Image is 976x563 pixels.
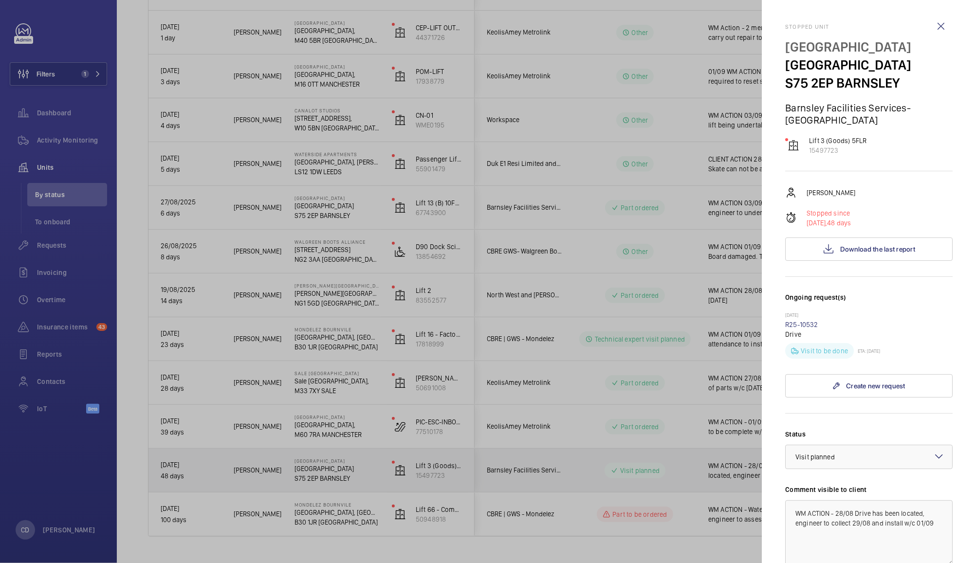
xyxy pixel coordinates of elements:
[809,136,866,145] p: Lift 3 (Goods) 5FLR
[785,429,953,439] label: Status
[785,312,953,320] p: [DATE]
[785,329,953,339] p: Drive
[785,374,953,398] a: Create new request
[807,218,851,228] p: 48 days
[785,74,953,92] p: S75 2EP BARNSLEY
[785,38,953,56] p: [GEOGRAPHIC_DATA]
[807,219,827,227] span: [DATE],
[807,188,855,198] p: [PERSON_NAME]
[785,23,953,30] h2: Stopped unit
[807,208,851,218] p: Stopped since
[854,348,880,354] p: ETA: [DATE]
[785,485,953,494] label: Comment visible to client
[788,140,799,151] img: elevator.svg
[801,346,848,356] p: Visit to be done
[785,56,953,74] p: [GEOGRAPHIC_DATA]
[840,245,915,253] span: Download the last report
[785,321,818,328] a: R25-10532
[809,145,866,155] p: 15497723
[785,237,953,261] button: Download the last report
[795,453,835,461] span: Visit planned
[785,102,953,126] p: Barnsley Facilities Services- [GEOGRAPHIC_DATA]
[785,292,953,312] h3: Ongoing request(s)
